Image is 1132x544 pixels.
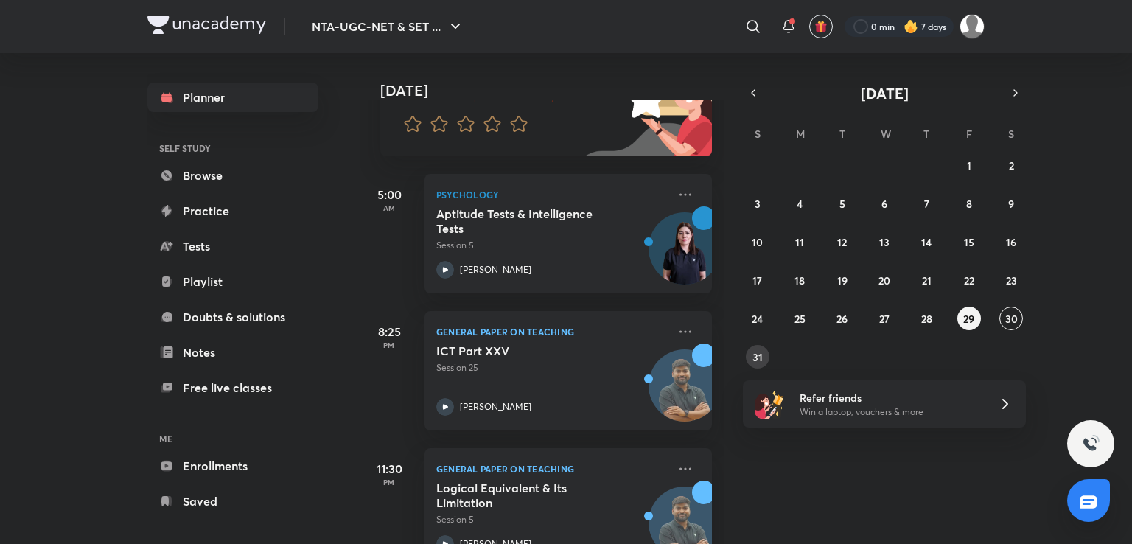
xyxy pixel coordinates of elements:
[964,235,974,249] abbr: August 15, 2025
[915,307,938,330] button: August 28, 2025
[764,83,1005,103] button: [DATE]
[460,263,531,276] p: [PERSON_NAME]
[831,268,854,292] button: August 19, 2025
[861,83,909,103] span: [DATE]
[957,307,981,330] button: August 29, 2025
[915,230,938,254] button: August 14, 2025
[147,373,318,402] a: Free live classes
[755,127,761,141] abbr: Sunday
[380,82,727,100] h4: [DATE]
[797,197,803,211] abbr: August 4, 2025
[839,197,845,211] abbr: August 5, 2025
[800,405,981,419] p: Win a laptop, vouchers & more
[839,127,845,141] abbr: Tuesday
[878,273,890,287] abbr: August 20, 2025
[752,273,762,287] abbr: August 17, 2025
[436,239,668,252] p: Session 5
[923,127,929,141] abbr: Thursday
[788,192,811,215] button: August 4, 2025
[999,153,1023,177] button: August 2, 2025
[436,361,668,374] p: Session 25
[436,344,620,358] h5: ICT Part XXV
[873,230,896,254] button: August 13, 2025
[746,230,769,254] button: August 10, 2025
[873,268,896,292] button: August 20, 2025
[809,15,833,38] button: avatar
[436,323,668,341] p: General Paper on Teaching
[1008,197,1014,211] abbr: August 9, 2025
[147,16,266,38] a: Company Logo
[837,235,847,249] abbr: August 12, 2025
[964,273,974,287] abbr: August 22, 2025
[922,273,932,287] abbr: August 21, 2025
[1005,312,1018,326] abbr: August 30, 2025
[915,192,938,215] button: August 7, 2025
[881,127,891,141] abbr: Wednesday
[794,312,806,326] abbr: August 25, 2025
[360,203,419,212] p: AM
[881,197,887,211] abbr: August 6, 2025
[147,426,318,451] h6: ME
[147,161,318,190] a: Browse
[147,83,318,112] a: Planner
[746,268,769,292] button: August 17, 2025
[904,19,918,34] img: streak
[1006,273,1017,287] abbr: August 23, 2025
[788,268,811,292] button: August 18, 2025
[837,273,848,287] abbr: August 19, 2025
[147,302,318,332] a: Doubts & solutions
[436,460,668,478] p: General Paper on Teaching
[755,389,784,419] img: referral
[746,192,769,215] button: August 3, 2025
[879,312,890,326] abbr: August 27, 2025
[147,16,266,34] img: Company Logo
[1082,435,1100,453] img: ttu
[436,481,620,510] h5: Logical Equivalent & Its Limitation
[957,230,981,254] button: August 15, 2025
[360,323,419,341] h5: 8:25
[921,312,932,326] abbr: August 28, 2025
[957,192,981,215] button: August 8, 2025
[752,312,763,326] abbr: August 24, 2025
[967,158,971,172] abbr: August 1, 2025
[147,196,318,226] a: Practice
[147,136,318,161] h6: SELF STUDY
[957,153,981,177] button: August 1, 2025
[831,192,854,215] button: August 5, 2025
[649,358,720,428] img: Avatar
[796,127,805,141] abbr: Monday
[966,127,972,141] abbr: Friday
[999,307,1023,330] button: August 30, 2025
[966,197,972,211] abbr: August 8, 2025
[831,230,854,254] button: August 12, 2025
[999,268,1023,292] button: August 23, 2025
[746,345,769,369] button: August 31, 2025
[303,12,473,41] button: NTA-UGC-NET & SET ...
[879,235,890,249] abbr: August 13, 2025
[788,307,811,330] button: August 25, 2025
[147,338,318,367] a: Notes
[360,186,419,203] h5: 5:00
[795,235,804,249] abbr: August 11, 2025
[794,273,805,287] abbr: August 18, 2025
[873,192,896,215] button: August 6, 2025
[957,268,981,292] button: August 22, 2025
[963,312,974,326] abbr: August 29, 2025
[921,235,932,249] abbr: August 14, 2025
[924,197,929,211] abbr: August 7, 2025
[649,220,720,291] img: Avatar
[755,197,761,211] abbr: August 3, 2025
[436,186,668,203] p: Psychology
[788,230,811,254] button: August 11, 2025
[836,312,848,326] abbr: August 26, 2025
[147,267,318,296] a: Playlist
[360,460,419,478] h5: 11:30
[915,268,938,292] button: August 21, 2025
[999,192,1023,215] button: August 9, 2025
[360,478,419,487] p: PM
[960,14,985,39] img: Atia khan
[147,487,318,516] a: Saved
[752,350,763,364] abbr: August 31, 2025
[436,513,668,526] p: Session 5
[360,341,419,349] p: PM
